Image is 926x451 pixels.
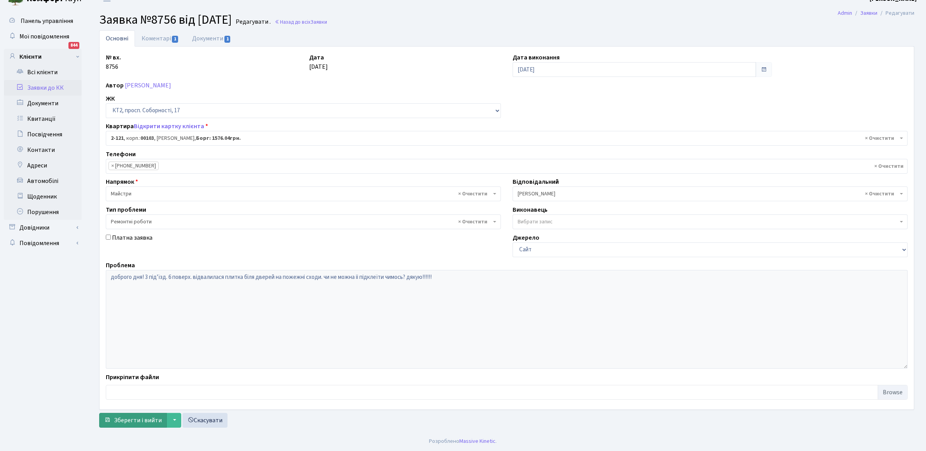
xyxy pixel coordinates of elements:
[182,413,228,428] a: Скасувати
[4,173,82,189] a: Автомобілі
[874,162,903,170] span: Видалити всі елементи
[860,9,877,17] a: Заявки
[112,233,152,242] label: Платна заявка
[125,81,171,90] a: [PERSON_NAME]
[4,13,82,29] a: Панель управління
[513,233,539,242] label: Джерело
[4,220,82,235] a: Довідники
[4,111,82,127] a: Квитанції
[513,53,560,62] label: Дата виконання
[106,94,115,103] label: ЖК
[172,36,178,43] span: 1
[518,218,553,226] span: Вибрати запис
[4,142,82,158] a: Контакти
[114,416,162,425] span: Зберегти і вийти
[513,186,908,201] span: Навроцька Ю.В.
[106,122,208,131] label: Квартира
[196,134,241,142] b: Борг: 1576.04грн.
[4,204,82,220] a: Порушення
[106,53,121,62] label: № вх.
[135,30,186,47] a: Коментарі
[234,18,271,26] small: Редагувати .
[109,162,159,170] li: (067) 291-49-11
[106,261,135,270] label: Проблема
[111,190,491,198] span: Майстри
[460,437,496,445] a: Massive Kinetic
[4,96,82,111] a: Документи
[106,270,908,369] textarea: доброго дня! 3 підʼїзд. 6 поверх. відвалилася плитка біля дверей на пожежні сходи. чи не можна іі...
[513,205,548,214] label: Виконавець
[111,134,124,142] b: 2-121
[134,122,204,131] a: Відкрити картку клієнта
[429,437,497,446] div: Розроблено .
[877,9,914,17] li: Редагувати
[111,162,114,170] span: ×
[865,134,894,142] span: Видалити всі елементи
[4,158,82,173] a: Адреси
[513,177,559,186] label: Відповідальний
[4,29,82,44] a: Мої повідомлення844
[106,214,501,229] span: Ремонтні роботи
[106,186,501,201] span: Майстри
[4,80,82,96] a: Заявки до КК
[99,413,167,428] button: Зберегти і вийти
[106,177,138,186] label: Напрямок
[309,53,324,62] label: Дата
[4,127,82,142] a: Посвідчення
[310,18,327,26] span: Заявки
[4,189,82,204] a: Щоденник
[99,11,232,29] span: Заявка №8756 від [DATE]
[865,190,894,198] span: Видалити всі елементи
[111,218,491,226] span: Ремонтні роботи
[21,17,73,25] span: Панель управління
[106,81,124,90] label: Автор
[99,30,135,47] a: Основні
[4,64,82,80] a: Всі клієнти
[838,9,852,17] a: Admin
[275,18,327,26] a: Назад до всіхЗаявки
[186,30,238,47] a: Документи
[4,235,82,251] a: Повідомлення
[140,134,154,142] b: 00103
[19,32,69,41] span: Мої повідомлення
[106,131,908,146] span: <b>2-121</b>, корп.: <b>00103</b>, Козицький Андрій Володимирович, <b>Борг: 1576.04грн.</b>
[111,134,898,142] span: <b>2-121</b>, корп.: <b>00103</b>, Козицький Андрій Володимирович, <b>Борг: 1576.04грн.</b>
[518,190,898,198] span: Навроцька Ю.В.
[224,36,231,43] span: 1
[826,5,926,21] nav: breadcrumb
[100,53,303,77] div: 8756
[106,150,136,159] label: Телефони
[68,42,79,49] div: 844
[458,190,487,198] span: Видалити всі елементи
[106,373,159,382] label: Прикріпити файли
[106,205,146,214] label: Тип проблеми
[303,53,507,77] div: [DATE]
[458,218,487,226] span: Видалити всі елементи
[4,49,82,64] a: Клієнти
